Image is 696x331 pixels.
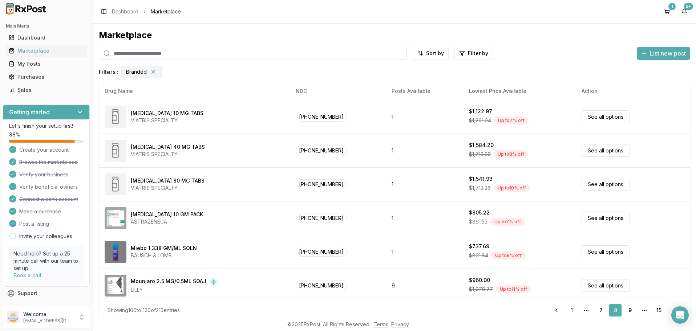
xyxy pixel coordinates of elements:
[6,44,87,57] a: Marketplace
[9,34,84,41] div: Dashboard
[99,68,118,76] span: Filters :
[386,82,463,100] th: Posts Available
[469,175,493,183] div: $1,541.93
[582,110,630,123] a: See all options
[9,60,84,68] div: My Posts
[469,252,488,259] span: $801.84
[391,321,409,327] a: Privacy
[494,184,530,192] div: Up to 10 % off
[469,243,489,250] div: $737.69
[582,212,630,224] a: See all options
[19,159,78,166] span: Browse the marketplace
[296,179,347,189] span: [PHONE_NUMBER]
[6,31,87,44] a: Dashboard
[386,167,463,201] td: 1
[3,45,90,57] button: Marketplace
[131,211,203,218] div: [MEDICAL_DATA] 10 GM PACK
[454,47,493,60] button: Filter by
[131,184,205,192] div: VIATRIS SPECIALTY
[679,6,690,17] button: 9+
[3,84,90,96] button: Sales
[131,117,203,124] div: VIATRIS SPECIALTY
[131,278,206,286] div: Mounjaro 2.5 MG/0.5ML SOAJ
[386,201,463,235] td: 1
[413,47,449,60] button: Sort by
[426,50,444,57] span: Sort by
[565,304,578,317] a: 1
[131,252,197,259] div: BAUSCH & LOMB
[3,32,90,44] button: Dashboard
[105,275,126,297] img: Mounjaro 2.5 MG/0.5ML SOAJ
[105,173,126,195] img: Lipitor 80 MG TABS
[19,196,78,203] span: Connect a bank account
[468,50,488,57] span: Filter by
[386,235,463,269] td: 1
[131,151,205,158] div: VIATRIS SPECIALTY
[623,304,636,317] a: 9
[99,82,290,100] th: Drug Name
[23,311,74,318] p: Welcome
[9,131,20,138] span: 88 %
[296,213,347,223] span: [PHONE_NUMBER]
[3,3,49,15] img: RxPost Logo
[609,304,622,317] a: 8
[469,209,490,216] div: $805.22
[108,307,180,314] div: Showing 106 to 120 of 215 entries
[469,117,491,124] span: $1,201.04
[469,286,493,293] span: $1,079.77
[131,143,205,151] div: [MEDICAL_DATA] 40 MG TABS
[667,304,681,317] a: Go to next page
[131,218,203,225] div: ASTRAZENECA
[661,6,673,17] button: 1
[637,50,690,58] a: List new post
[23,318,74,324] p: [EMAIL_ADDRESS][DOMAIN_NAME]
[9,108,50,117] h3: Getting started
[9,86,84,94] div: Sales
[668,3,676,10] div: 1
[582,279,630,292] a: See all options
[151,8,181,15] span: Marketplace
[290,82,386,100] th: NDC
[131,177,205,184] div: [MEDICAL_DATA] 80 MG TABS
[19,171,68,178] span: Verify your business
[386,134,463,167] td: 1
[491,252,526,260] div: Up to 8 % off
[296,247,347,257] span: [PHONE_NUMBER]
[9,73,84,81] div: Purchases
[9,122,84,130] p: Let's finish your setup first!
[17,303,42,310] span: Feedback
[7,311,19,323] img: User avatar
[296,112,347,122] span: [PHONE_NUMBER]
[469,218,487,225] span: $861.53
[637,47,690,60] button: List new post
[652,304,665,317] a: 15
[373,321,388,327] a: Terms
[296,146,347,155] span: [PHONE_NUMBER]
[99,29,690,41] div: Marketplace
[105,140,126,162] img: Lipitor 40 MG TABS
[582,144,630,157] a: See all options
[105,241,126,263] img: Miebo 1.338 GM/ML SOLN
[19,208,61,215] span: Make a purchase
[469,151,491,158] span: $1,713.26
[582,245,630,258] a: See all options
[469,277,490,284] div: $960.00
[671,306,689,324] div: Open Intercom Messenger
[490,218,525,226] div: Up to 7 % off
[296,281,347,290] span: [PHONE_NUMBER]
[469,184,491,192] span: $1,713.26
[6,70,87,83] a: Purchases
[463,82,576,100] th: Lowest Price Available
[3,287,90,300] button: Support
[19,183,78,191] span: Verify beneficial owners
[549,304,681,317] nav: pagination
[19,233,72,240] a: Invite your colleagues
[131,286,218,294] div: LILLY
[112,8,181,15] nav: breadcrumb
[112,8,138,15] a: Dashboard
[131,110,203,117] div: [MEDICAL_DATA] 10 MG TABS
[469,142,494,149] div: $1,584.20
[494,117,529,124] div: Up to 7 % off
[576,82,690,100] th: Action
